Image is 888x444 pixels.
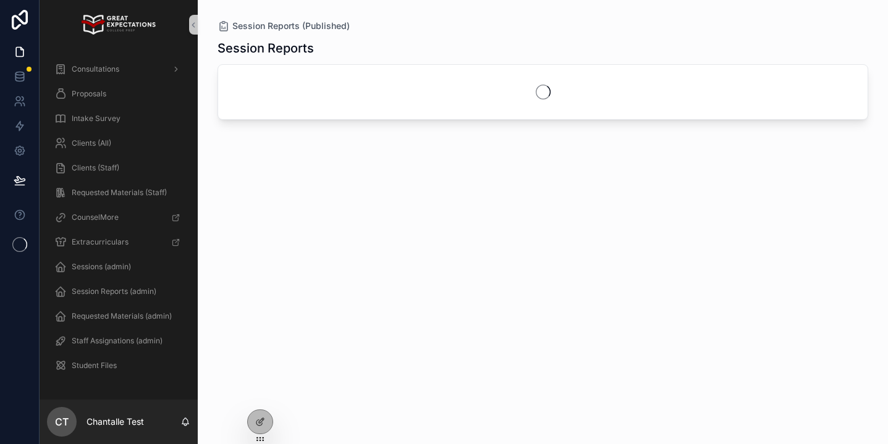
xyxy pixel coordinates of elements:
[218,40,314,57] h1: Session Reports
[72,163,119,173] span: Clients (Staff)
[72,237,129,247] span: Extracurriculars
[47,305,190,327] a: Requested Materials (admin)
[47,107,190,130] a: Intake Survey
[218,20,350,32] a: Session Reports (Published)
[72,64,119,74] span: Consultations
[47,231,190,253] a: Extracurriculars
[72,114,121,124] span: Intake Survey
[47,256,190,278] a: Sessions (admin)
[72,287,156,296] span: Session Reports (admin)
[47,206,190,228] a: CounselMore
[72,188,167,198] span: Requested Materials (Staff)
[40,49,198,393] div: scrollable content
[47,330,190,352] a: Staff Assignations (admin)
[72,138,111,148] span: Clients (All)
[47,280,190,303] a: Session Reports (admin)
[72,262,131,272] span: Sessions (admin)
[72,89,106,99] span: Proposals
[82,15,155,35] img: App logo
[72,212,119,222] span: CounselMore
[232,20,350,32] span: Session Reports (Published)
[47,182,190,204] a: Requested Materials (Staff)
[55,414,69,429] span: CT
[47,157,190,179] a: Clients (Staff)
[47,83,190,105] a: Proposals
[47,132,190,154] a: Clients (All)
[72,311,172,321] span: Requested Materials (admin)
[72,336,163,346] span: Staff Assignations (admin)
[87,416,144,428] p: Chantalle Test
[72,361,117,371] span: Student Files
[47,58,190,80] a: Consultations
[47,354,190,377] a: Student Files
